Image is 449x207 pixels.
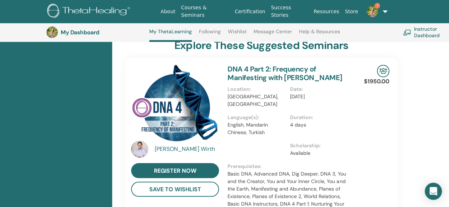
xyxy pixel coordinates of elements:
img: DNA 4 Part 2: Frequency of Manifesting [131,65,219,143]
img: default.jpg [131,141,148,158]
p: [DATE] [290,93,348,100]
a: Help & Resources [299,29,340,40]
button: save to wishlist [131,182,219,197]
p: Scholarship : [290,142,348,149]
a: Courses & Seminars [178,1,232,22]
p: Prerequisites : [228,163,352,170]
p: English, Mandarin Chinese, Turkish [228,121,285,136]
p: Available [290,149,348,157]
span: register now [154,167,196,174]
img: default.jpg [46,26,58,38]
a: register now [131,163,219,178]
a: Certification [232,5,268,18]
a: Message Center [254,29,292,40]
img: In-Person Seminar [377,65,389,77]
a: [PERSON_NAME] Wirth [155,145,221,153]
p: Location : [228,85,285,93]
p: $1950.00 [364,77,389,86]
p: Language(s) : [228,114,285,121]
p: Duration : [290,114,348,121]
a: Success Stories [268,1,310,22]
p: Date : [290,85,348,93]
p: 4 days [290,121,348,129]
a: About [158,5,178,18]
img: logo.png [47,4,133,20]
p: [GEOGRAPHIC_DATA], [GEOGRAPHIC_DATA] [228,93,285,108]
a: My ThetaLearning [149,29,192,42]
span: 1 [374,3,380,9]
a: Wishlist [228,29,247,40]
h3: My Dashboard [61,29,132,36]
div: Open Intercom Messenger [425,183,442,200]
a: Following [199,29,221,40]
a: DNA 4 Part 2: Frequency of Manifesting with [PERSON_NAME] [228,64,342,82]
h3: explore these suggested seminars [174,39,348,52]
img: chalkboard-teacher.svg [403,29,411,35]
a: Store [342,5,361,18]
img: default.jpg [366,6,378,17]
a: Resources [311,5,342,18]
